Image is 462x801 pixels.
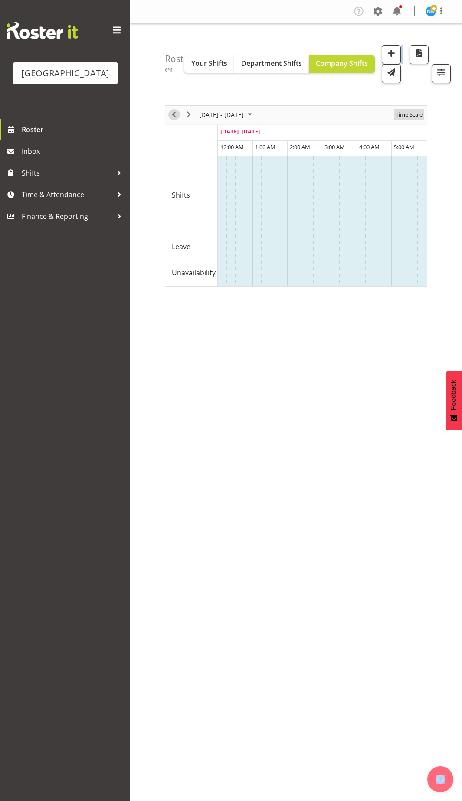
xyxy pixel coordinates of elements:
button: October 2025 [198,109,256,120]
img: nicoel-boschman11219.jpg [426,6,436,16]
span: Unavailability [172,267,216,278]
button: Next [183,109,195,120]
td: Leave resource [165,234,218,260]
span: Department Shifts [241,59,302,68]
td: Unavailability resource [165,260,218,286]
span: Feedback [450,380,458,410]
span: Shifts [22,166,113,179]
span: Time Scale [395,109,423,120]
div: October 06 - 12, 2025 [196,106,257,124]
span: Leave [172,241,190,252]
button: Feedback - Show survey [446,371,462,430]
td: Shifts resource [165,156,218,234]
div: Timeline Week of October 7, 2025 [165,105,427,287]
button: Your Shifts [184,55,234,73]
span: Your Shifts [191,59,227,68]
h4: Roster [165,54,184,74]
button: Send a list of all shifts for the selected filtered period to all rostered employees. [382,64,401,83]
span: 4:00 AM [359,143,380,151]
span: 3:00 AM [324,143,345,151]
div: next period [181,106,196,124]
span: Finance & Reporting [22,210,113,223]
span: 2:00 AM [290,143,310,151]
span: Shifts [172,190,190,200]
span: [DATE], [DATE] [220,127,260,135]
button: Add a new shift [382,45,401,64]
div: [GEOGRAPHIC_DATA] [21,67,109,80]
span: 5:00 AM [394,143,414,151]
span: 1:00 AM [255,143,275,151]
span: Roster [22,123,126,136]
span: 12:00 AM [220,143,244,151]
button: Time Scale [394,109,424,120]
button: Filter Shifts [432,64,451,83]
img: Rosterit website logo [7,22,78,39]
span: Inbox [22,145,126,158]
span: Time & Attendance [22,188,113,201]
div: previous period [167,106,181,124]
span: Company Shifts [316,59,368,68]
button: Department Shifts [234,55,309,73]
img: help-xxl-2.png [436,775,445,784]
button: Company Shifts [309,55,375,73]
button: Previous [168,109,180,120]
button: Download a PDF of the roster according to the set date range. [410,45,429,64]
span: [DATE] - [DATE] [198,109,245,120]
